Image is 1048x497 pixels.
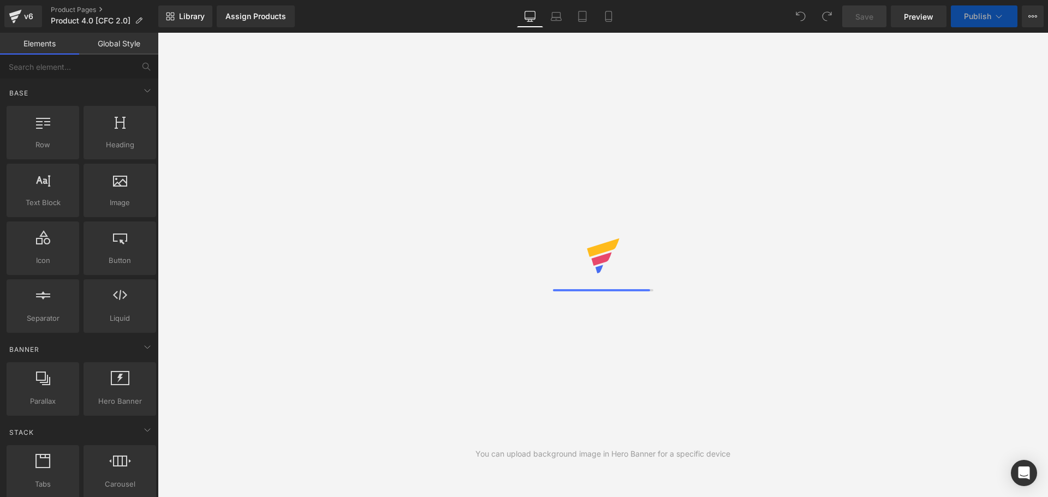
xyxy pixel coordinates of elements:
a: Preview [891,5,946,27]
span: Row [10,139,76,151]
span: Base [8,88,29,98]
div: You can upload background image in Hero Banner for a specific device [475,448,730,460]
button: Redo [816,5,838,27]
span: Banner [8,344,40,355]
a: Product Pages [51,5,158,14]
div: v6 [22,9,35,23]
a: New Library [158,5,212,27]
a: Mobile [596,5,622,27]
span: Stack [8,427,35,438]
span: Liquid [87,313,153,324]
span: Library [179,11,205,21]
span: Icon [10,255,76,266]
div: Open Intercom Messenger [1011,460,1037,486]
span: Publish [964,12,991,21]
span: Heading [87,139,153,151]
a: Laptop [543,5,569,27]
a: v6 [4,5,42,27]
span: Carousel [87,478,153,490]
span: Save [855,11,873,22]
a: Desktop [517,5,543,27]
div: Assign Products [225,12,286,21]
span: Separator [10,313,76,324]
a: Tablet [569,5,596,27]
span: Hero Banner [87,396,153,407]
button: Publish [951,5,1017,27]
span: Parallax [10,396,76,407]
span: Button [87,255,153,266]
span: Image [87,197,153,208]
a: Global Style [79,33,158,55]
span: Preview [904,11,933,22]
button: Undo [790,5,812,27]
span: Text Block [10,197,76,208]
span: Product 4.0 [CFC 2.0] [51,16,130,25]
span: Tabs [10,478,76,490]
button: More [1022,5,1044,27]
